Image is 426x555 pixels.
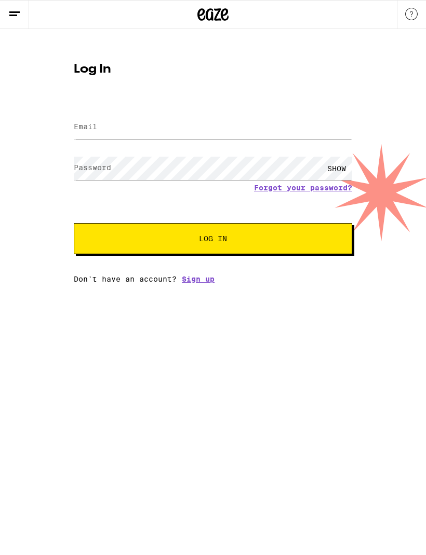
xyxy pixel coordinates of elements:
h1: Log In [74,63,352,76]
div: SHOW [321,157,352,180]
a: Sign up [182,275,215,283]
input: Email [74,116,352,139]
span: Log In [199,235,227,242]
span: Hi. Need any help? [6,7,75,16]
div: Don't have an account? [74,275,352,283]
label: Email [74,122,97,131]
button: Log In [74,223,352,254]
label: Password [74,163,111,172]
a: Forgot your password? [254,184,352,192]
